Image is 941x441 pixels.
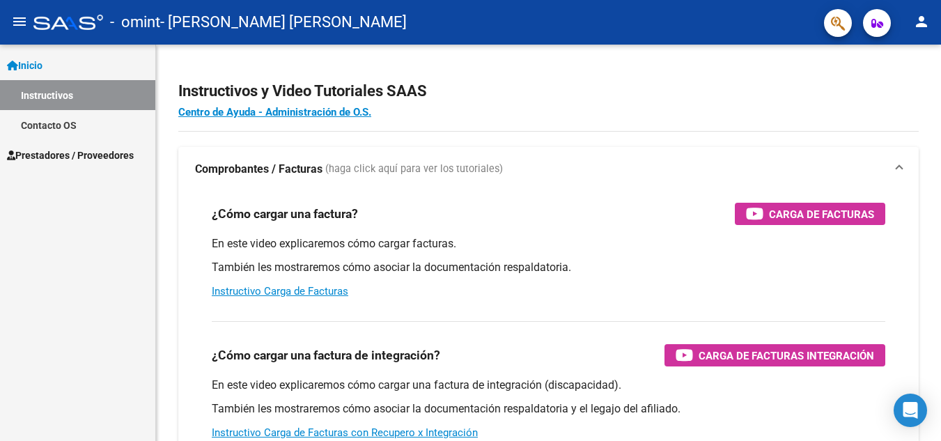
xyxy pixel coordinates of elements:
button: Carga de Facturas [735,203,885,225]
span: - [PERSON_NAME] [PERSON_NAME] [160,7,407,38]
mat-icon: person [913,13,930,30]
p: También les mostraremos cómo asociar la documentación respaldatoria y el legajo del afiliado. [212,401,885,417]
span: Carga de Facturas Integración [699,347,874,364]
span: (haga click aquí para ver los tutoriales) [325,162,503,177]
span: Prestadores / Proveedores [7,148,134,163]
h2: Instructivos y Video Tutoriales SAAS [178,78,919,105]
a: Instructivo Carga de Facturas [212,285,348,297]
h3: ¿Cómo cargar una factura? [212,204,358,224]
h3: ¿Cómo cargar una factura de integración? [212,346,440,365]
strong: Comprobantes / Facturas [195,162,322,177]
div: Open Intercom Messenger [894,394,927,427]
p: En este video explicaremos cómo cargar una factura de integración (discapacidad). [212,378,885,393]
span: Inicio [7,58,42,73]
p: También les mostraremos cómo asociar la documentación respaldatoria. [212,260,885,275]
span: - omint [110,7,160,38]
a: Instructivo Carga de Facturas con Recupero x Integración [212,426,478,439]
mat-icon: menu [11,13,28,30]
p: En este video explicaremos cómo cargar facturas. [212,236,885,252]
button: Carga de Facturas Integración [664,344,885,366]
mat-expansion-panel-header: Comprobantes / Facturas (haga click aquí para ver los tutoriales) [178,147,919,192]
span: Carga de Facturas [769,206,874,223]
a: Centro de Ayuda - Administración de O.S. [178,106,371,118]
